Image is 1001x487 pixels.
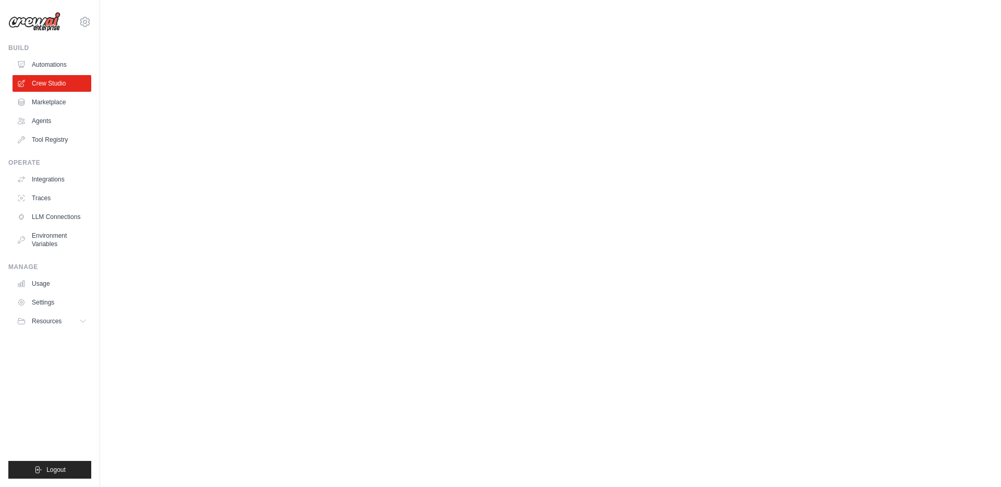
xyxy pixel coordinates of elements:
a: Settings [13,294,91,311]
a: Tool Registry [13,131,91,148]
span: Logout [46,466,66,474]
a: Traces [13,190,91,206]
button: Logout [8,461,91,479]
a: Usage [13,275,91,292]
a: Crew Studio [13,75,91,92]
div: Build [8,44,91,52]
img: Logo [8,12,60,32]
a: LLM Connections [13,209,91,225]
a: Environment Variables [13,227,91,252]
div: Operate [8,159,91,167]
div: Manage [8,263,91,271]
a: Automations [13,56,91,73]
a: Integrations [13,171,91,188]
a: Marketplace [13,94,91,111]
button: Resources [13,313,91,330]
a: Agents [13,113,91,129]
span: Resources [32,317,62,325]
